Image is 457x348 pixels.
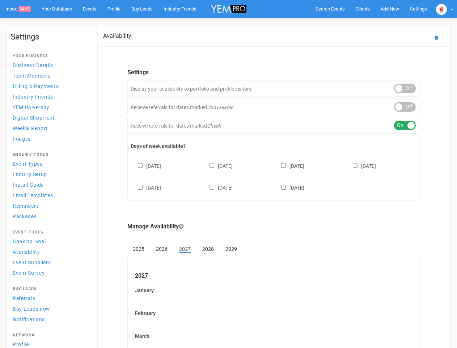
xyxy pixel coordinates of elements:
a: Event Survey [10,268,90,278]
a: Industry Friends [10,92,90,101]
h4: Your Business [13,54,88,58]
div: Receive referrals for dates marked [127,117,420,134]
label: [DATE] [202,183,233,191]
h4: Event Tools [13,230,88,235]
span: Clients [356,6,370,12]
h2: Availability [103,33,131,39]
input: [DATE] [138,185,143,190]
a: Install Guide [10,180,90,190]
div: Receive referrals for dates marked [127,99,420,115]
a: Availability [10,247,90,257]
span: Team Members [13,73,50,79]
label: [DATE] [131,183,161,191]
span: Enquiry Setup [13,171,47,177]
a: 2026 [151,242,173,256]
span: Event Survey [13,270,45,276]
a: Event Types [10,159,90,169]
span: Event Suppliers [13,260,51,265]
a: Reminders [10,201,90,211]
a: Email Templates [10,190,90,200]
h4: Network [13,333,88,337]
span: Add New [381,6,399,12]
a: Buy Leads now [10,304,90,314]
a: 2029 [220,242,242,256]
a: Notifications [10,314,90,324]
span: YEM University [13,104,50,110]
label: Days of week available? [131,142,417,150]
em: Unavailable [207,104,233,110]
span: Weekly Report [13,125,48,131]
span: Digital Shopfront [13,115,55,121]
a: Referrals [10,293,90,303]
span: Event Types [13,161,43,167]
legend: Manage Availability [127,223,420,231]
label: [DATE] [274,183,304,191]
a: YEM University [10,102,90,112]
span: Reminders [13,203,39,209]
span: Business Details [13,62,53,68]
h4: Buy Leads [13,287,88,291]
label: [DATE] [202,162,233,170]
a: Booking Goal [10,236,90,246]
h4: Enquiry Tools [13,153,88,157]
label: [DATE] [131,162,161,170]
a: Billing & Payments [10,81,90,91]
a: Digital Shopfront [10,113,90,123]
a: 2028 [197,242,219,256]
input: [DATE] [210,185,214,190]
span: Email Templates [13,192,53,198]
input: [DATE] [138,163,143,168]
a: 2025 [127,242,150,256]
span: Billing & Payments [13,83,59,89]
a: Enquiry Setup [10,169,90,179]
span: Availability [13,249,40,255]
a: Team Members [10,71,90,80]
span: Search Events [316,6,345,12]
input: [DATE] [353,163,357,168]
span: Packages [13,214,37,219]
legend: Settings [127,69,420,77]
label: February [135,310,413,317]
h1: Settings [10,33,90,41]
em: Check [207,123,221,129]
label: [DATE] [346,162,376,170]
a: Weekly Report [10,123,90,133]
input: [DATE] [210,163,214,168]
input: [DATE] [281,163,286,168]
a: Event Suppliers [10,257,90,267]
span: Booking Goal [13,239,46,244]
a: Business Details [10,60,90,70]
a: Packages [10,211,90,221]
span: 9469 [18,6,31,12]
img: open-uri20250107-2-1pbi2ie [436,4,447,15]
a: 2027 [174,242,196,257]
legend: 2027 [135,272,413,280]
div: Display your availability to portfolio and profile visitors [127,80,420,97]
a: Images [10,134,90,144]
input: [DATE] [281,185,286,190]
span: Notifications [13,316,45,322]
label: [DATE] [274,162,304,170]
span: Images [13,136,31,142]
label: January [135,287,413,294]
label: March [135,332,413,340]
span: Install Guide [13,182,44,188]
